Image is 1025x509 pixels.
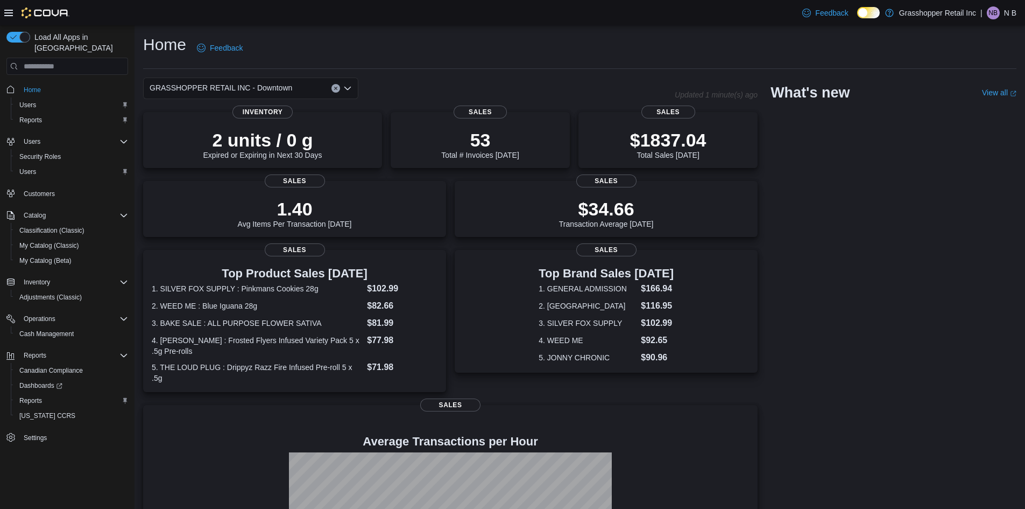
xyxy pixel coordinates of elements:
[19,83,45,96] a: Home
[15,364,87,377] a: Canadian Compliance
[559,198,654,220] p: $34.66
[2,275,132,290] button: Inventory
[2,186,132,201] button: Customers
[641,334,674,347] dd: $92.65
[11,164,132,179] button: Users
[152,283,363,294] dt: 1. SILVER FOX SUPPLY : Pinkmans Cookies 28g
[15,394,46,407] a: Reports
[641,282,674,295] dd: $166.94
[15,379,67,392] a: Dashboards
[441,129,519,151] p: 53
[15,254,76,267] a: My Catalog (Beta)
[19,209,128,222] span: Catalog
[30,32,128,53] span: Load All Apps in [GEOGRAPHIC_DATA]
[11,97,132,113] button: Users
[15,291,86,304] a: Adjustments (Classic)
[265,243,325,256] span: Sales
[24,351,46,360] span: Reports
[24,137,40,146] span: Users
[367,334,437,347] dd: $77.98
[6,77,128,473] nav: Complex example
[15,99,128,111] span: Users
[15,254,128,267] span: My Catalog (Beta)
[15,409,128,422] span: Washington CCRS
[19,101,36,109] span: Users
[11,393,132,408] button: Reports
[19,412,75,420] span: [US_STATE] CCRS
[15,327,78,340] a: Cash Management
[152,267,437,280] h3: Top Product Sales [DATE]
[19,366,83,375] span: Canadian Compliance
[19,396,42,405] span: Reports
[152,301,363,311] dt: 2. WEED ME : Blue Iguana 28g
[19,312,128,325] span: Operations
[539,318,637,329] dt: 3. SILVER FOX SUPPLY
[150,81,292,94] span: GRASSHOPPER RETAIL INC - Downtown
[641,299,674,312] dd: $116.95
[19,187,128,200] span: Customers
[15,239,128,252] span: My Catalog (Classic)
[232,106,293,118] span: Inventory
[559,198,654,228] div: Transaction Average [DATE]
[238,198,352,220] p: 1.40
[22,8,69,18] img: Cova
[15,165,128,178] span: Users
[2,208,132,223] button: Catalog
[24,434,47,442] span: Settings
[19,241,79,250] span: My Catalog (Classic)
[15,364,128,377] span: Canadian Compliance
[15,99,40,111] a: Users
[539,352,637,363] dt: 5. JONNY CHRONIC
[11,149,132,164] button: Security Roles
[980,6,982,19] p: |
[343,84,352,93] button: Open list of options
[2,311,132,326] button: Operations
[576,243,637,256] span: Sales
[11,408,132,423] button: [US_STATE] CCRS
[675,90,758,99] p: Updated 1 minute(s) ago
[19,293,82,302] span: Adjustments (Classic)
[15,224,128,237] span: Classification (Classic)
[15,327,128,340] span: Cash Management
[24,211,46,220] span: Catalog
[630,129,706,151] p: $1837.04
[152,435,749,448] h4: Average Transactions per Hour
[367,361,437,374] dd: $71.98
[641,106,695,118] span: Sales
[2,81,132,97] button: Home
[19,431,128,444] span: Settings
[641,317,674,330] dd: $102.99
[539,301,637,311] dt: 2. [GEOGRAPHIC_DATA]
[152,318,363,329] dt: 3. BAKE SALE : ALL PURPOSE FLOWER SATIVA
[539,283,637,294] dt: 1. GENERAL ADMISSION
[19,349,51,362] button: Reports
[19,135,128,148] span: Users
[899,6,976,19] p: Grasshopper Retail Inc
[11,253,132,268] button: My Catalog (Beta)
[15,291,128,304] span: Adjustments (Classic)
[367,299,437,312] dd: $82.66
[988,6,998,19] span: NB
[11,378,132,393] a: Dashboards
[857,18,858,19] span: Dark Mode
[1010,90,1016,97] svg: External link
[24,190,55,198] span: Customers
[982,88,1016,97] a: View allExternal link
[24,86,41,94] span: Home
[19,168,36,176] span: Users
[441,129,519,159] div: Total # Invoices [DATE]
[203,129,322,159] div: Expired or Expiring in Next 30 Days
[24,315,55,323] span: Operations
[15,114,128,127] span: Reports
[367,282,437,295] dd: $102.99
[15,379,128,392] span: Dashboards
[15,165,40,178] a: Users
[210,43,243,53] span: Feedback
[367,317,437,330] dd: $81.99
[420,399,480,412] span: Sales
[19,116,42,124] span: Reports
[19,152,61,161] span: Security Roles
[19,256,72,265] span: My Catalog (Beta)
[19,276,128,289] span: Inventory
[11,223,132,238] button: Classification (Classic)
